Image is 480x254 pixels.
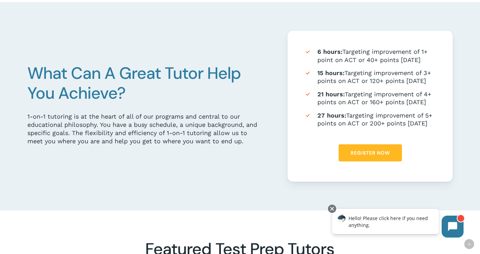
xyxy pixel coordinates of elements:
div: 1-on-1 tutoring is at the heart of all of our programs and central to our educational philosophy.... [27,112,258,145]
li: Targeting improvement of 3+ points on ACT or 120+ points [DATE] [304,69,436,85]
a: Register Now [339,144,402,161]
strong: 27 hours: [317,112,346,119]
strong: 21 hours: [317,90,345,98]
strong: 15 hours: [317,69,344,76]
li: Targeting improvement of 4+ points on ACT or 160+ points [DATE] [304,90,436,106]
strong: 6 hours: [317,48,342,55]
iframe: Chatbot [325,203,470,244]
span: Register Now [351,149,390,156]
span: What Can A Great Tutor Help You Achieve? [27,62,241,104]
li: Targeting improvement of 1+ point on ACT or 40+ points [DATE] [304,48,436,64]
li: Targeting improvement of 5+ points on ACT or 200+ points [DATE] [304,111,436,128]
